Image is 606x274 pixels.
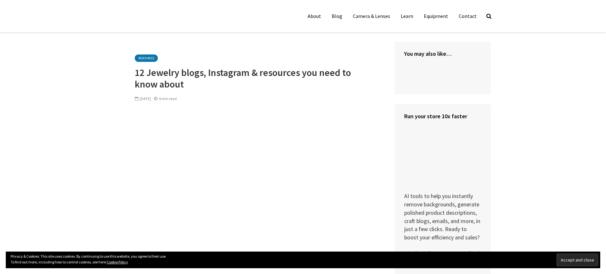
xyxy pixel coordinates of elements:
div: Privacy & Cookies: This site uses cookies. By continuing to use this website, you agree to their ... [6,252,600,268]
p: Check out and get 25 credits free. [404,249,481,266]
h1: 12 Jewelry blogs, Instagram & resources you need to know about [135,67,366,90]
a: [DOMAIN_NAME] [428,250,471,257]
span: [DATE] [135,96,151,101]
p: AI tools to help you instantly remove backgrounds, generate polished product descriptions, craft ... [404,127,481,241]
a: Contact [454,10,482,22]
a: Cookie Policy [107,260,128,264]
a: Equipment [419,10,453,22]
input: Accept and close [557,253,598,266]
a: Camera & Lenses [348,10,395,22]
a: About [303,10,326,22]
div: 6 min read [154,96,177,102]
h4: You may also like… [404,50,481,58]
a: Resources [135,54,158,62]
a: Blog [327,10,347,22]
a: Learn [396,10,418,22]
